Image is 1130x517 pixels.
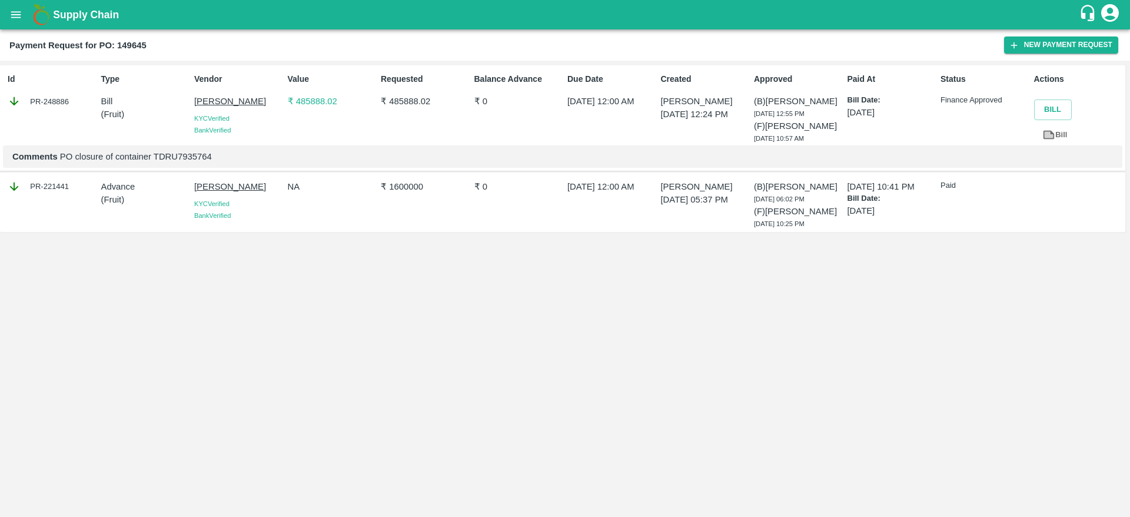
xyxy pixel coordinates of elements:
p: PO closure of container TDRU7935764 [12,150,1113,163]
p: Vendor [194,73,282,85]
p: Bill [101,95,190,108]
p: Value [288,73,376,85]
p: [PERSON_NAME] [194,180,282,193]
span: KYC Verified [194,200,230,207]
p: ₹ 1600000 [381,180,469,193]
p: Actions [1034,73,1122,85]
p: [DATE] [847,204,936,217]
p: [DATE] 05:37 PM [661,193,749,206]
b: Payment Request for PO: 149645 [9,41,147,50]
span: KYC Verified [194,115,230,122]
b: Supply Chain [53,9,119,21]
p: [DATE] 12:00 AM [567,180,656,193]
p: (F) [PERSON_NAME] [754,205,842,218]
p: [PERSON_NAME] [661,180,749,193]
a: Supply Chain [53,6,1079,23]
p: ₹ 0 [474,95,563,108]
p: Balance Advance [474,73,563,85]
p: Requested [381,73,469,85]
p: ₹ 485888.02 [381,95,469,108]
p: Bill Date: [847,193,936,204]
button: open drawer [2,1,29,28]
p: [DATE] 12:24 PM [661,108,749,121]
p: ( Fruit ) [101,193,190,206]
p: (B) [PERSON_NAME] [754,95,842,108]
p: ₹ 0 [474,180,563,193]
div: account of current user [1099,2,1121,27]
div: customer-support [1079,4,1099,25]
p: Finance Approved [940,95,1029,106]
p: Bill Date: [847,95,936,106]
span: [DATE] 10:57 AM [754,135,804,142]
p: Advance [101,180,190,193]
a: Bill [1034,125,1076,145]
p: ₹ 485888.02 [288,95,376,108]
p: [DATE] 10:41 PM [847,180,936,193]
span: [DATE] 10:25 PM [754,220,805,227]
p: Created [661,73,749,85]
span: [DATE] 12:55 PM [754,110,805,117]
p: (B) [PERSON_NAME] [754,180,842,193]
div: PR-248886 [8,95,96,108]
img: logo [29,3,53,26]
p: NA [288,180,376,193]
div: PR-221441 [8,180,96,193]
p: [DATE] 12:00 AM [567,95,656,108]
p: Approved [754,73,842,85]
b: Comments [12,152,58,161]
p: Id [8,73,96,85]
span: Bank Verified [194,212,231,219]
p: (F) [PERSON_NAME] [754,120,842,132]
p: [DATE] [847,106,936,119]
p: [PERSON_NAME] [661,95,749,108]
p: Paid [940,180,1029,191]
p: [PERSON_NAME] [194,95,282,108]
p: Due Date [567,73,656,85]
p: Type [101,73,190,85]
button: New Payment Request [1004,37,1118,54]
span: Bank Verified [194,127,231,134]
button: Bill [1034,100,1072,120]
p: Paid At [847,73,936,85]
p: ( Fruit ) [101,108,190,121]
p: Status [940,73,1029,85]
span: [DATE] 06:02 PM [754,195,805,203]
